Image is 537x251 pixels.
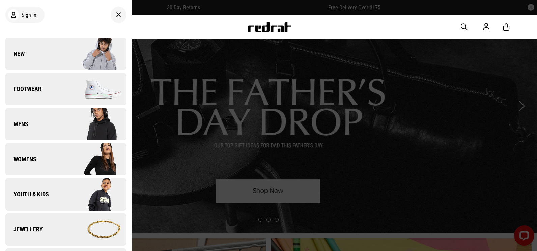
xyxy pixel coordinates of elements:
a: Jewellery Company [5,213,126,246]
a: Mens Company [5,108,126,140]
a: New Company [5,38,126,70]
a: Footwear Company [5,73,126,105]
img: Company [66,72,126,106]
img: Redrat logo [247,22,291,32]
span: Womens [5,155,36,163]
span: Youth & Kids [5,190,49,198]
span: New [5,50,25,58]
a: Youth & Kids Company [5,178,126,211]
span: Jewellery [5,225,43,233]
span: Footwear [5,85,41,93]
img: Company [66,107,126,141]
img: Company [66,37,126,71]
img: Company [66,142,126,176]
span: Sign in [22,12,36,18]
span: Mens [5,120,28,128]
button: Open LiveChat chat widget [5,3,26,23]
a: Womens Company [5,143,126,175]
img: Company [66,177,126,211]
img: Company [66,213,126,246]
